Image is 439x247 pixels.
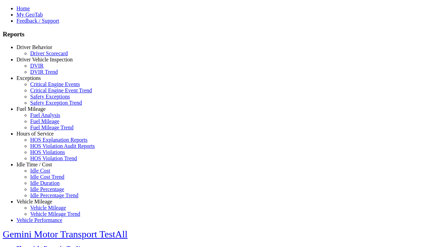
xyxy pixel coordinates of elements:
[16,44,52,50] a: Driver Behavior
[16,12,43,17] a: My GeoTab
[30,149,65,155] a: HOS Violations
[30,143,95,149] a: HOS Violation Audit Reports
[3,229,128,239] a: Gemini Motor Transport TestAll
[30,192,78,198] a: Idle Percentage Trend
[16,57,73,62] a: Driver Vehicle Inspection
[30,168,50,174] a: Idle Cost
[30,81,80,87] a: Critical Engine Events
[3,31,436,38] h3: Reports
[16,217,62,223] a: Vehicle Performance
[16,199,52,204] a: Vehicle Mileage
[30,50,68,56] a: Driver Scorecard
[30,174,64,180] a: Idle Cost Trend
[30,180,60,186] a: Idle Duration
[30,69,58,75] a: DVIR Trend
[16,75,41,81] a: Exceptions
[30,94,70,99] a: Safety Exceptions
[16,106,46,112] a: Fuel Mileage
[16,131,54,137] a: Hours of Service
[30,186,64,192] a: Idle Percentage
[30,63,44,69] a: DVIR
[16,162,52,167] a: Idle Time / Cost
[30,112,60,118] a: Fuel Analysis
[30,100,82,106] a: Safety Exception Trend
[30,118,59,124] a: Fuel Mileage
[30,211,80,217] a: Vehicle Mileage Trend
[30,87,92,93] a: Critical Engine Event Trend
[16,5,30,11] a: Home
[16,18,59,24] a: Feedback / Support
[30,155,77,161] a: HOS Violation Trend
[30,125,73,130] a: Fuel Mileage Trend
[30,137,87,143] a: HOS Explanation Reports
[30,205,66,211] a: Vehicle Mileage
